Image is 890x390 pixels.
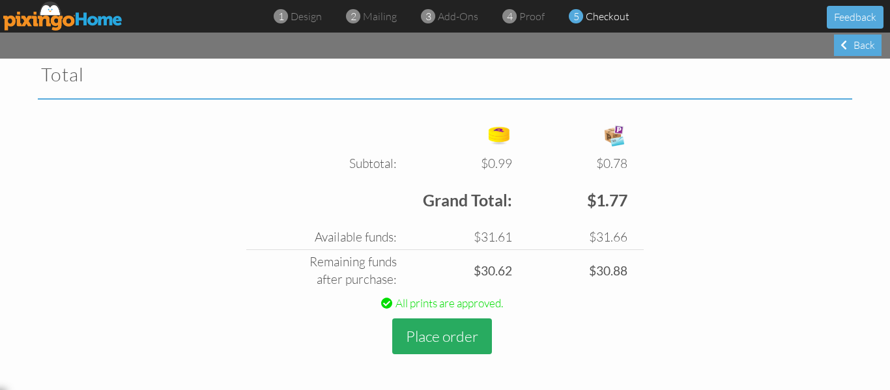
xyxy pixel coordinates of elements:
[395,296,503,310] span: All prints are approved.
[589,263,627,278] strong: $30.88
[246,152,400,176] td: Subtotal:
[515,225,631,250] td: $31.66
[351,9,356,24] span: 2
[586,10,629,23] span: checkout
[573,9,579,24] span: 5
[3,1,123,31] img: pixingo logo
[246,225,400,250] td: Available funds:
[246,176,515,225] td: Grand Total:
[392,318,492,354] button: Place order
[474,263,512,278] strong: $30.62
[291,10,322,23] span: design
[515,176,631,225] td: $1.77
[519,10,545,23] span: proof
[438,10,478,23] span: add-ons
[41,64,432,85] h2: Total
[827,6,883,29] button: Feedback
[507,9,513,24] span: 4
[400,225,515,250] td: $31.61
[278,9,284,24] span: 1
[250,271,397,288] div: after purchase:
[515,152,631,176] td: $0.78
[601,122,627,148] img: expense-icon.png
[834,35,882,56] div: Back
[363,10,397,23] span: mailing
[400,152,515,176] td: $0.99
[250,253,397,271] div: Remaining funds
[425,9,431,24] span: 3
[486,122,512,148] img: points-icon.png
